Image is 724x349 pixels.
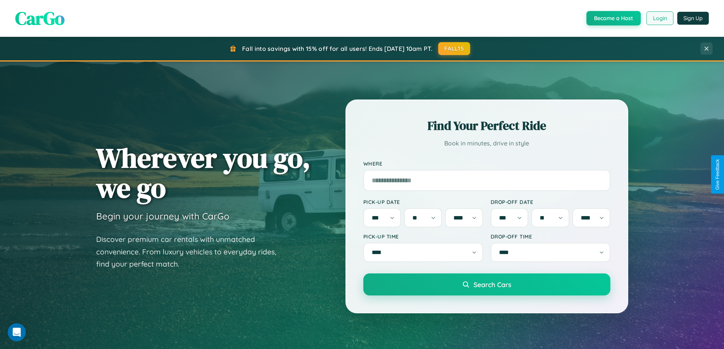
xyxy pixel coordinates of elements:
button: Sign Up [677,12,709,25]
h1: Wherever you go, we go [96,143,311,203]
span: Search Cars [474,280,511,289]
button: Become a Host [586,11,641,25]
span: Fall into savings with 15% off for all users! Ends [DATE] 10am PT. [242,45,432,52]
button: FALL15 [438,42,470,55]
p: Book in minutes, drive in style [363,138,610,149]
span: CarGo [15,6,65,31]
h3: Begin your journey with CarGo [96,210,230,222]
label: Drop-off Date [491,199,610,205]
label: Drop-off Time [491,233,610,240]
label: Pick-up Date [363,199,483,205]
label: Pick-up Time [363,233,483,240]
button: Search Cars [363,273,610,295]
div: Give Feedback [715,159,720,190]
label: Where [363,160,610,167]
h2: Find Your Perfect Ride [363,117,610,134]
iframe: Intercom live chat [8,323,26,341]
p: Discover premium car rentals with unmatched convenience. From luxury vehicles to everyday rides, ... [96,233,286,270]
button: Login [646,11,673,25]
